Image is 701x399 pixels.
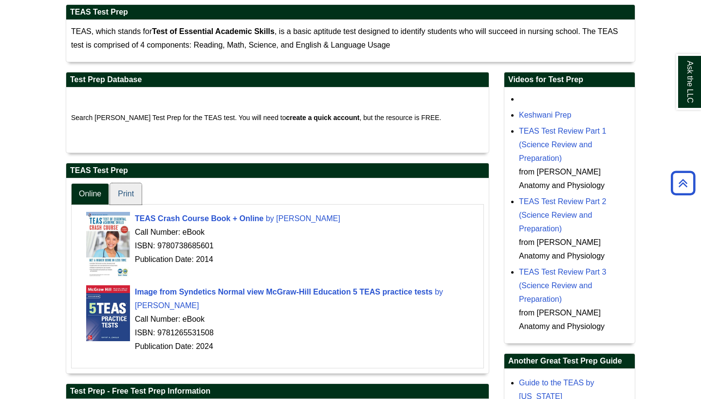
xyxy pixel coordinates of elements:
a: TEAS Test Review Part 1 (Science Review and Preparation) [519,127,606,162]
a: TEAS Test Review Part 3 (Science Review and Preparation) [519,268,606,303]
a: TEAS Test Review Part 2 (Science Review and Preparation) [519,197,606,233]
div: Call Number: eBook [86,226,479,239]
strong: create a quick account [286,114,359,121]
div: Publication Date: 2024 [86,340,479,353]
p: TEAS, which stands for , is a basic aptitude test designed to identify students who will succeed ... [71,25,630,52]
span: [PERSON_NAME] [276,214,340,223]
img: Cover Art [86,285,130,341]
strong: Test of Essential Academic Skills [152,27,275,35]
div: Publication Date: 2014 [86,253,479,266]
div: from [PERSON_NAME] Anatomy and Physiology [519,165,630,192]
h2: TEAS Test Prep [66,163,489,178]
div: from [PERSON_NAME] Anatomy and Physiology [519,306,630,333]
span: Search [PERSON_NAME] Test Prep for the TEAS test. You will need to , but the resource is FREE. [71,114,442,121]
a: Cover Art TEAS Crash Course Book + Online by [PERSON_NAME] [135,214,340,223]
div: ISBN: 9781265531508 [86,326,479,340]
img: Cover Art [86,212,130,278]
span: Image from Syndetics Normal view McGraw-Hill Education 5 TEAS practice tests [135,288,433,296]
span: by [266,214,274,223]
h2: Test Prep Database [66,72,489,87]
span: [PERSON_NAME] [135,301,199,310]
span: by [435,288,443,296]
a: Keshwani Prep [519,111,572,119]
h2: Another Great Test Prep Guide [504,354,635,369]
a: Cover Art Image from Syndetics Normal view McGraw-Hill Education 5 TEAS practice tests by [PERSON... [135,288,443,310]
a: Back to Top [667,176,699,190]
h2: TEAS Test Prep [66,5,635,20]
a: Online [71,183,109,205]
div: from [PERSON_NAME] Anatomy and Physiology [519,236,630,263]
div: Call Number: eBook [86,312,479,326]
span: TEAS Crash Course Book + Online [135,214,264,223]
div: ISBN: 9780738685601 [86,239,479,253]
h2: Test Prep - Free Test Prep Information [66,384,489,399]
h2: Videos for Test Prep [504,72,635,87]
a: Print [110,183,142,205]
